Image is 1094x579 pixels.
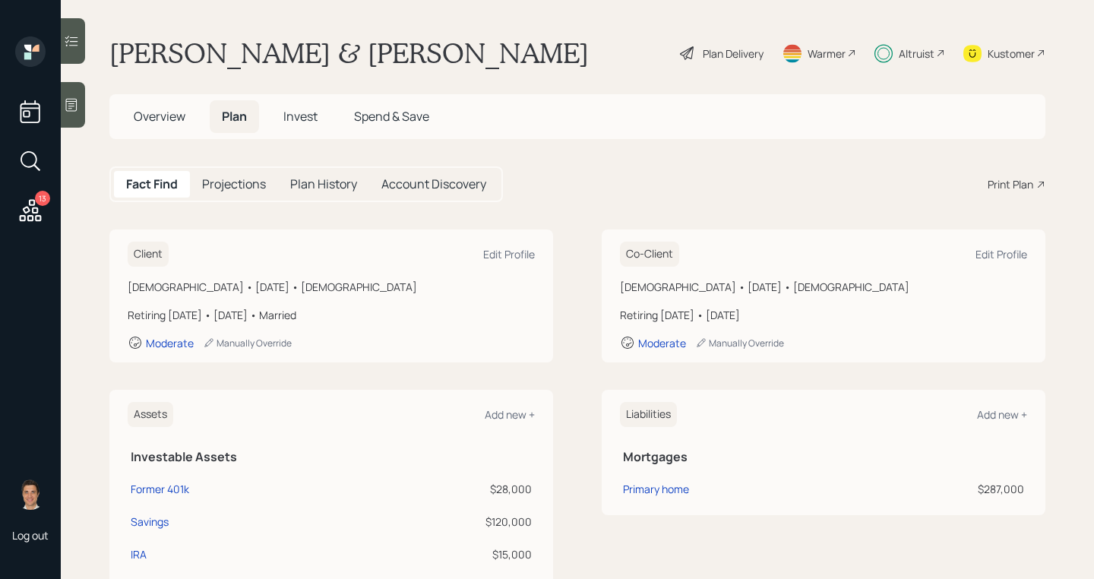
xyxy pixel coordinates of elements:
[620,242,679,267] h6: Co-Client
[483,247,535,261] div: Edit Profile
[638,336,686,350] div: Moderate
[443,481,532,497] div: $28,000
[203,337,292,350] div: Manually Override
[443,514,532,530] div: $120,000
[131,514,169,530] div: Savings
[126,177,178,191] h5: Fact Find
[858,481,1024,497] div: $287,000
[354,108,429,125] span: Spend & Save
[283,108,318,125] span: Invest
[131,450,532,464] h5: Investable Assets
[128,402,173,427] h6: Assets
[128,307,535,323] div: Retiring [DATE] • [DATE] • Married
[443,546,532,562] div: $15,000
[988,176,1033,192] div: Print Plan
[128,242,169,267] h6: Client
[134,108,185,125] span: Overview
[131,481,189,497] div: Former 401k
[899,46,934,62] div: Altruist
[381,177,486,191] h5: Account Discovery
[977,407,1027,422] div: Add new +
[620,279,1027,295] div: [DEMOGRAPHIC_DATA] • [DATE] • [DEMOGRAPHIC_DATA]
[975,247,1027,261] div: Edit Profile
[695,337,784,350] div: Manually Override
[290,177,357,191] h5: Plan History
[620,402,677,427] h6: Liabilities
[623,450,1024,464] h5: Mortgages
[131,546,147,562] div: IRA
[15,479,46,510] img: tyler-end-headshot.png
[703,46,764,62] div: Plan Delivery
[808,46,846,62] div: Warmer
[485,407,535,422] div: Add new +
[109,36,589,70] h1: [PERSON_NAME] & [PERSON_NAME]
[222,108,247,125] span: Plan
[128,279,535,295] div: [DEMOGRAPHIC_DATA] • [DATE] • [DEMOGRAPHIC_DATA]
[620,307,1027,323] div: Retiring [DATE] • [DATE]
[623,481,689,497] div: Primary home
[988,46,1035,62] div: Kustomer
[202,177,266,191] h5: Projections
[12,528,49,543] div: Log out
[146,336,194,350] div: Moderate
[35,191,50,206] div: 13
